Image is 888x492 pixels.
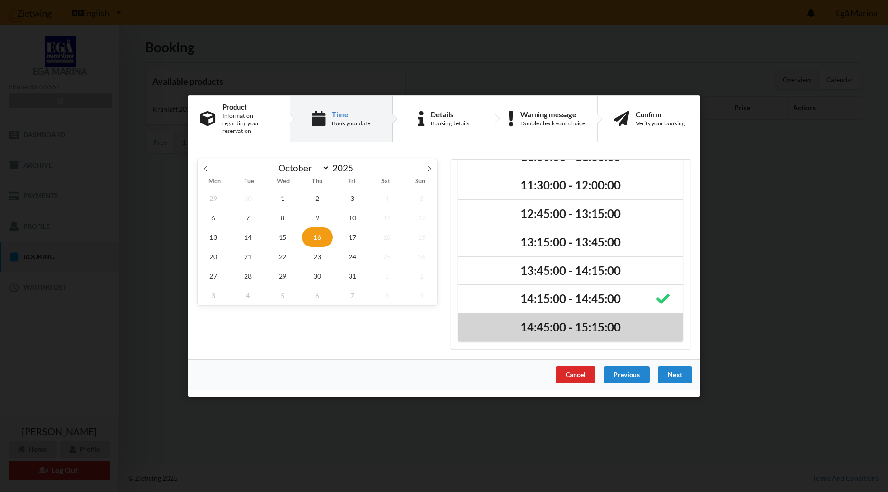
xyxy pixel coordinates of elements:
span: September 30, 2025 [232,189,264,208]
span: October 22, 2025 [267,247,298,266]
span: October 28, 2025 [232,266,264,286]
input: Year [330,162,361,173]
span: Sat [369,179,403,185]
span: October 9, 2025 [302,208,333,227]
h2: 12:45:00 - 13:15:00 [465,207,676,221]
span: September 29, 2025 [198,189,229,208]
div: Time [332,111,370,118]
span: October 3, 2025 [337,189,368,208]
span: November 4, 2025 [232,286,264,305]
div: Previous [604,366,650,383]
span: October 21, 2025 [232,247,264,266]
div: Confirm [636,111,685,118]
span: October 1, 2025 [267,189,298,208]
span: October 7, 2025 [232,208,264,227]
span: November 2, 2025 [406,266,437,286]
div: Verify your booking [636,120,685,127]
span: October 4, 2025 [371,189,403,208]
span: November 1, 2025 [371,266,403,286]
span: October 14, 2025 [232,227,264,247]
span: October 24, 2025 [337,247,368,266]
span: Thu [300,179,334,185]
span: October 8, 2025 [267,208,298,227]
select: Month [274,162,330,174]
span: October 23, 2025 [302,247,333,266]
span: October 20, 2025 [198,247,229,266]
span: November 6, 2025 [302,286,333,305]
span: November 8, 2025 [371,286,403,305]
span: October 11, 2025 [371,208,403,227]
div: Details [431,111,469,118]
h2: 13:45:00 - 14:15:00 [465,264,676,278]
div: Product [222,103,277,111]
div: Book your date [332,120,370,127]
span: October 5, 2025 [406,189,437,208]
span: October 12, 2025 [406,208,437,227]
span: October 27, 2025 [198,266,229,286]
span: October 25, 2025 [371,247,403,266]
span: October 10, 2025 [337,208,368,227]
span: October 19, 2025 [406,227,437,247]
h2: 13:15:00 - 13:45:00 [465,235,676,250]
span: November 7, 2025 [337,286,368,305]
div: Cancel [556,366,595,383]
span: Sun [403,179,437,185]
div: Next [658,366,692,383]
span: October 13, 2025 [198,227,229,247]
span: October 6, 2025 [198,208,229,227]
div: Information regarding your reservation [222,112,277,135]
span: October 30, 2025 [302,266,333,286]
span: November 5, 2025 [267,286,298,305]
div: Booking details [431,120,469,127]
span: October 29, 2025 [267,266,298,286]
span: Mon [198,179,232,185]
div: Warning message [520,111,585,118]
span: October 16, 2025 [302,227,333,247]
span: November 3, 2025 [198,286,229,305]
span: October 18, 2025 [371,227,403,247]
span: November 9, 2025 [406,286,437,305]
h2: 14:45:00 - 15:15:00 [465,320,676,335]
span: October 26, 2025 [406,247,437,266]
span: October 17, 2025 [337,227,368,247]
div: Double check your choice [520,120,585,127]
span: Tue [232,179,266,185]
span: Fri [335,179,369,185]
span: October 15, 2025 [267,227,298,247]
h2: 11:30:00 - 12:00:00 [465,178,676,193]
span: Wed [266,179,300,185]
h2: 14:15:00 - 14:45:00 [465,292,676,307]
span: October 2, 2025 [302,189,333,208]
span: October 31, 2025 [337,266,368,286]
